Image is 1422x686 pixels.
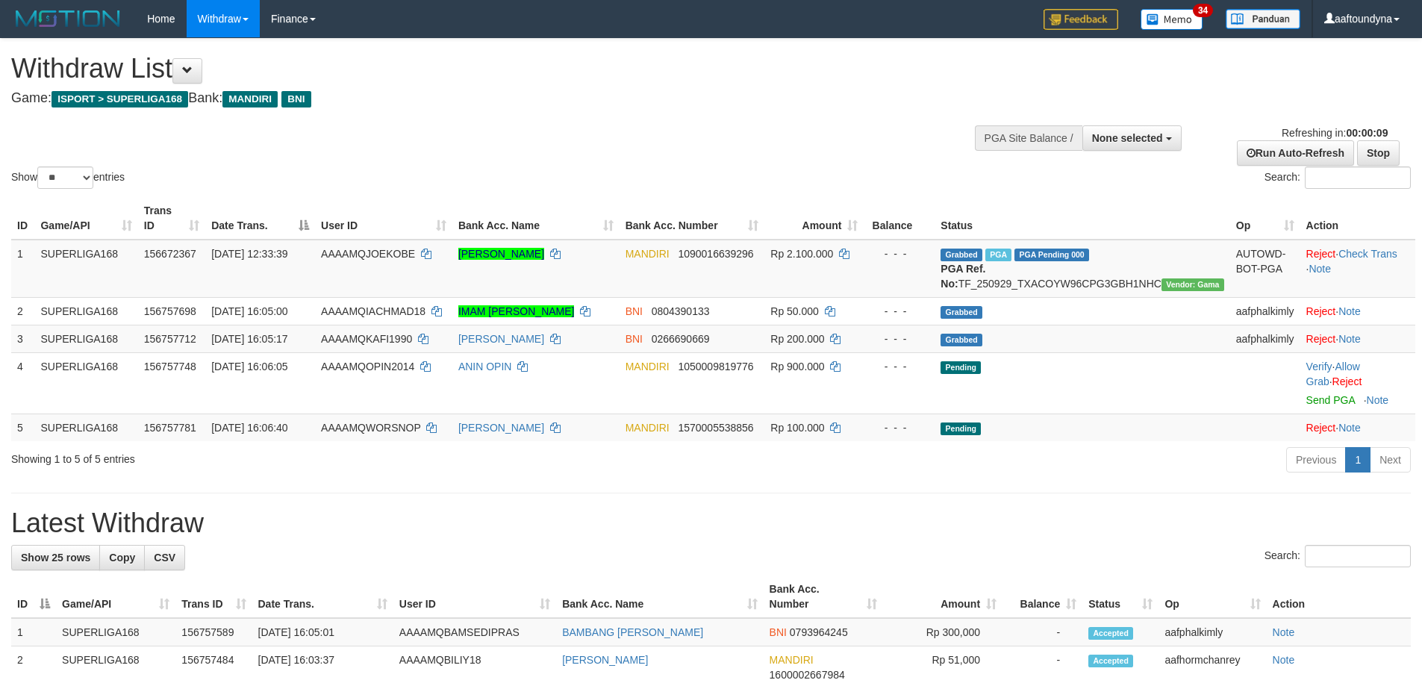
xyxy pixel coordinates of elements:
[770,626,787,638] span: BNI
[883,618,1002,646] td: Rp 300,000
[144,248,196,260] span: 156672367
[321,333,412,345] span: AAAAMQKAFI1990
[34,414,137,441] td: SUPERLIGA168
[1332,375,1362,387] a: Reject
[1306,361,1360,387] span: ·
[1300,240,1415,298] td: · ·
[175,576,252,618] th: Trans ID: activate to sort column ascending
[1282,127,1388,139] span: Refreshing in:
[138,197,205,240] th: Trans ID: activate to sort column ascending
[562,626,703,638] a: BAMBANG [PERSON_NAME]
[870,331,929,346] div: - - -
[99,545,145,570] a: Copy
[626,422,670,434] span: MANDIRI
[21,552,90,564] span: Show 25 rows
[652,333,710,345] span: Copy 0266690669 to clipboard
[11,166,125,189] label: Show entries
[144,545,185,570] a: CSV
[1286,447,1346,473] a: Previous
[109,552,135,564] span: Copy
[175,618,252,646] td: 156757589
[211,422,287,434] span: [DATE] 16:06:40
[11,197,34,240] th: ID
[1300,197,1415,240] th: Action
[626,305,643,317] span: BNI
[1230,197,1300,240] th: Op: activate to sort column ascending
[770,669,845,681] span: Copy 1600002667984 to clipboard
[941,306,982,319] span: Grabbed
[764,197,864,240] th: Amount: activate to sort column ascending
[1193,4,1213,17] span: 34
[790,626,848,638] span: Copy 0793964245 to clipboard
[11,7,125,30] img: MOTION_logo.png
[1309,263,1331,275] a: Note
[252,576,393,618] th: Date Trans.: activate to sort column ascending
[770,248,833,260] span: Rp 2.100.000
[11,240,34,298] td: 1
[870,359,929,374] div: - - -
[11,446,581,467] div: Showing 1 to 5 of 5 entries
[211,361,287,372] span: [DATE] 16:06:05
[11,618,56,646] td: 1
[321,422,421,434] span: AAAAMQWORSNOP
[205,197,315,240] th: Date Trans.: activate to sort column descending
[1082,125,1182,151] button: None selected
[1088,627,1133,640] span: Accepted
[56,618,175,646] td: SUPERLIGA168
[34,297,137,325] td: SUPERLIGA168
[37,166,93,189] select: Showentries
[770,333,824,345] span: Rp 200.000
[1357,140,1400,166] a: Stop
[941,263,985,290] b: PGA Ref. No:
[1226,9,1300,29] img: panduan.png
[678,361,753,372] span: Copy 1050009819776 to clipboard
[678,422,753,434] span: Copy 1570005538856 to clipboard
[870,420,929,435] div: - - -
[11,414,34,441] td: 5
[770,422,824,434] span: Rp 100.000
[1370,447,1411,473] a: Next
[1338,305,1361,317] a: Note
[1161,278,1224,291] span: Vendor URL: https://trx31.1velocity.biz
[1300,297,1415,325] td: ·
[626,333,643,345] span: BNI
[56,576,175,618] th: Game/API: activate to sort column ascending
[11,325,34,352] td: 3
[11,352,34,414] td: 4
[1305,545,1411,567] input: Search:
[870,246,929,261] div: - - -
[11,297,34,325] td: 2
[941,249,982,261] span: Grabbed
[1306,394,1355,406] a: Send PGA
[154,552,175,564] span: CSV
[1044,9,1118,30] img: Feedback.jpg
[935,197,1229,240] th: Status
[626,361,670,372] span: MANDIRI
[1159,618,1266,646] td: aafphalkimly
[222,91,278,107] span: MANDIRI
[764,576,883,618] th: Bank Acc. Number: activate to sort column ascending
[52,91,188,107] span: ISPORT > SUPERLIGA168
[1346,127,1388,139] strong: 00:00:09
[11,545,100,570] a: Show 25 rows
[11,576,56,618] th: ID: activate to sort column descending
[11,54,933,84] h1: Withdraw List
[458,305,575,317] a: IMAM [PERSON_NAME]
[321,305,425,317] span: AAAAMQIACHMAD18
[1082,576,1159,618] th: Status: activate to sort column ascending
[458,361,512,372] a: ANIN OPIN
[1014,249,1089,261] span: PGA Pending
[211,305,287,317] span: [DATE] 16:05:00
[678,248,753,260] span: Copy 1090016639296 to clipboard
[458,333,544,345] a: [PERSON_NAME]
[770,654,814,666] span: MANDIRI
[34,352,137,414] td: SUPERLIGA168
[1306,361,1332,372] a: Verify
[321,361,414,372] span: AAAAMQOPIN2014
[211,248,287,260] span: [DATE] 12:33:39
[452,197,620,240] th: Bank Acc. Name: activate to sort column ascending
[985,249,1011,261] span: Marked by aafsengchandara
[1367,394,1389,406] a: Note
[870,304,929,319] div: - - -
[1267,576,1411,618] th: Action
